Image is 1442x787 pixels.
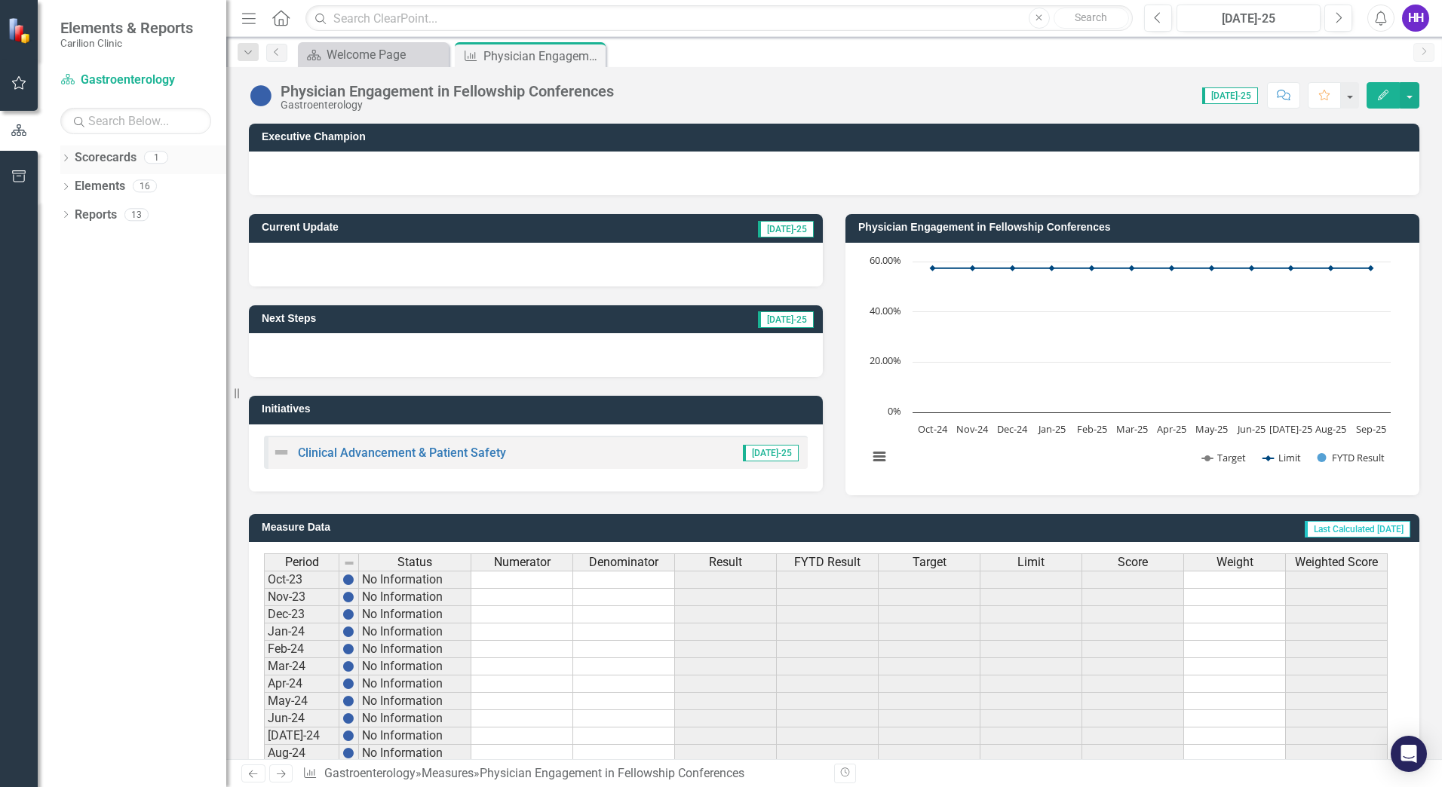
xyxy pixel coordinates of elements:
td: Mar-24 [264,658,339,675]
td: No Information [359,589,471,606]
text: May-25 [1195,422,1228,436]
text: 40.00% [870,304,901,317]
img: BgCOk07PiH71IgAAAABJRU5ErkJggg== [342,643,354,655]
text: Nov-24 [956,422,989,436]
a: Clinical Advancement & Patient Safety [298,446,506,460]
span: Limit [1017,556,1045,569]
div: Gastroenterology [281,100,614,111]
td: Apr-24 [264,675,339,693]
img: BgCOk07PiH71IgAAAABJRU5ErkJggg== [342,730,354,742]
button: View chart menu, Chart [869,446,890,467]
td: No Information [359,606,471,623]
img: BgCOk07PiH71IgAAAABJRU5ErkJggg== [342,591,354,603]
span: Elements & Reports [60,19,193,37]
img: BgCOk07PiH71IgAAAABJRU5ErkJggg== [342,626,354,638]
span: Weight [1216,556,1253,569]
a: Measures [422,766,474,780]
span: FYTD Result [794,556,861,569]
div: Chart. Highcharts interactive chart. [861,254,1404,480]
path: Jul-25, 57.4. Limit. [1288,265,1294,271]
td: No Information [359,710,471,727]
td: No Information [359,571,471,589]
path: May-25, 57.4. Limit. [1209,265,1215,271]
span: Last Calculated [DATE] [1305,521,1410,537]
path: Nov-24, 57.4. Limit. [970,265,976,271]
img: 8DAGhfEEPCf229AAAAAElFTkSuQmCC [343,557,355,569]
text: Sep-25 [1356,422,1386,436]
text: Apr-25 [1157,422,1186,436]
path: Oct-24, 57.4. Limit. [930,265,936,271]
path: Mar-25, 57.4. Limit. [1129,265,1135,271]
button: HH [1402,5,1429,32]
td: [DATE]-24 [264,727,339,745]
img: BgCOk07PiH71IgAAAABJRU5ErkJggg== [342,695,354,707]
span: Target [913,556,947,569]
h3: Initiatives [262,403,815,415]
button: Search [1054,8,1129,29]
text: Dec-24 [997,422,1028,436]
span: [DATE]-25 [758,221,814,237]
span: Result [709,556,742,569]
td: No Information [359,641,471,658]
a: Gastroenterology [324,766,416,780]
div: Physician Engagement in Fellowship Conferences [480,766,744,780]
div: 1 [144,152,168,164]
div: 13 [124,208,149,221]
button: [DATE]-25 [1177,5,1321,32]
span: Status [397,556,432,569]
div: Physician Engagement in Fellowship Conferences [483,47,602,66]
path: Aug-25, 57.4. Limit. [1328,265,1334,271]
text: Oct-24 [918,422,948,436]
text: Jun-25 [1236,422,1266,436]
a: Gastroenterology [60,72,211,89]
path: Dec-24, 57.4. Limit. [1010,265,1016,271]
div: 16 [133,180,157,193]
div: Physician Engagement in Fellowship Conferences [281,83,614,100]
input: Search ClearPoint... [305,5,1133,32]
td: No Information [359,623,471,641]
text: Jan-25 [1037,422,1066,436]
text: 0% [888,404,901,418]
td: May-24 [264,693,339,710]
path: Feb-25, 57.4. Limit. [1089,265,1095,271]
div: [DATE]-25 [1182,10,1315,28]
svg: Interactive chart [861,254,1398,480]
td: Jan-24 [264,623,339,641]
td: Aug-24 [264,745,339,762]
span: Denominator [589,556,658,569]
input: Search Below... [60,108,211,134]
h3: Measure Data [262,522,711,533]
a: Scorecards [75,149,137,167]
td: Oct-23 [264,571,339,589]
div: Open Intercom Messenger [1391,736,1427,772]
span: Search [1075,11,1107,23]
h3: Current Update [262,222,578,233]
span: Period [285,556,319,569]
img: BgCOk07PiH71IgAAAABJRU5ErkJggg== [342,574,354,586]
img: BgCOk07PiH71IgAAAABJRU5ErkJggg== [342,678,354,690]
path: Sep-25, 57.4. Limit. [1368,265,1374,271]
span: Score [1118,556,1148,569]
text: [DATE]-25 [1269,422,1312,436]
a: Elements [75,178,125,195]
span: [DATE]-25 [743,445,799,461]
text: Aug-25 [1315,422,1346,436]
path: Jun-25, 57.4. Limit. [1249,265,1255,271]
button: Show Target [1202,451,1247,464]
div: » » [302,765,823,782]
td: No Information [359,658,471,675]
span: Numerator [494,556,551,569]
text: Feb-25 [1077,422,1107,436]
td: Feb-24 [264,641,339,658]
td: Dec-23 [264,606,339,623]
h3: Next Steps [262,313,532,324]
small: Carilion Clinic [60,37,193,49]
text: 20.00% [870,354,901,367]
td: No Information [359,693,471,710]
td: Jun-24 [264,710,339,727]
img: BgCOk07PiH71IgAAAABJRU5ErkJggg== [342,747,354,759]
h3: Physician Engagement in Fellowship Conferences [858,222,1412,233]
img: BgCOk07PiH71IgAAAABJRU5ErkJggg== [342,712,354,724]
button: Show FYTD Result [1318,451,1385,464]
a: Reports [75,207,117,224]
